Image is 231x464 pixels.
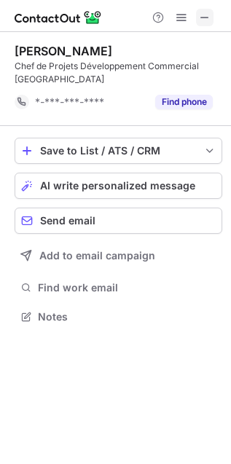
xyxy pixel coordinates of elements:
button: save-profile-one-click [15,138,222,164]
img: ContactOut v5.3.10 [15,9,102,26]
span: AI write personalized message [40,180,195,192]
button: Notes [15,307,222,327]
div: Save to List / ATS / CRM [40,145,197,157]
button: Add to email campaign [15,243,222,269]
button: Send email [15,208,222,234]
span: Add to email campaign [39,250,155,262]
div: Chef de Projets Développement Commercial [GEOGRAPHIC_DATA] [15,60,222,86]
button: Find work email [15,278,222,298]
span: Notes [38,310,216,323]
button: AI write personalized message [15,173,222,199]
button: Reveal Button [155,95,213,109]
div: [PERSON_NAME] [15,44,112,58]
span: Find work email [38,281,216,294]
span: Send email [40,215,95,227]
